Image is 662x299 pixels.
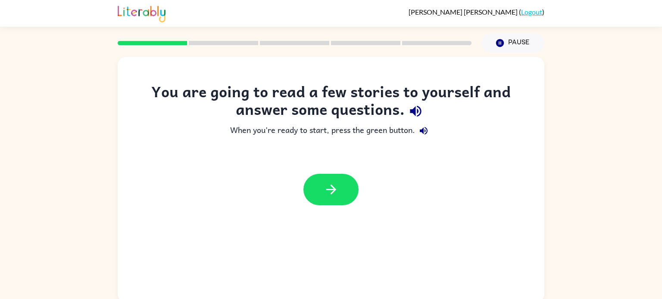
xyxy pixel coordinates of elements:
[135,83,527,122] div: You are going to read a few stories to yourself and answer some questions.
[118,3,165,22] img: Literably
[521,8,542,16] a: Logout
[135,122,527,139] div: When you're ready to start, press the green button.
[409,8,544,16] div: ( )
[409,8,519,16] span: [PERSON_NAME] [PERSON_NAME]
[482,33,544,53] button: Pause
